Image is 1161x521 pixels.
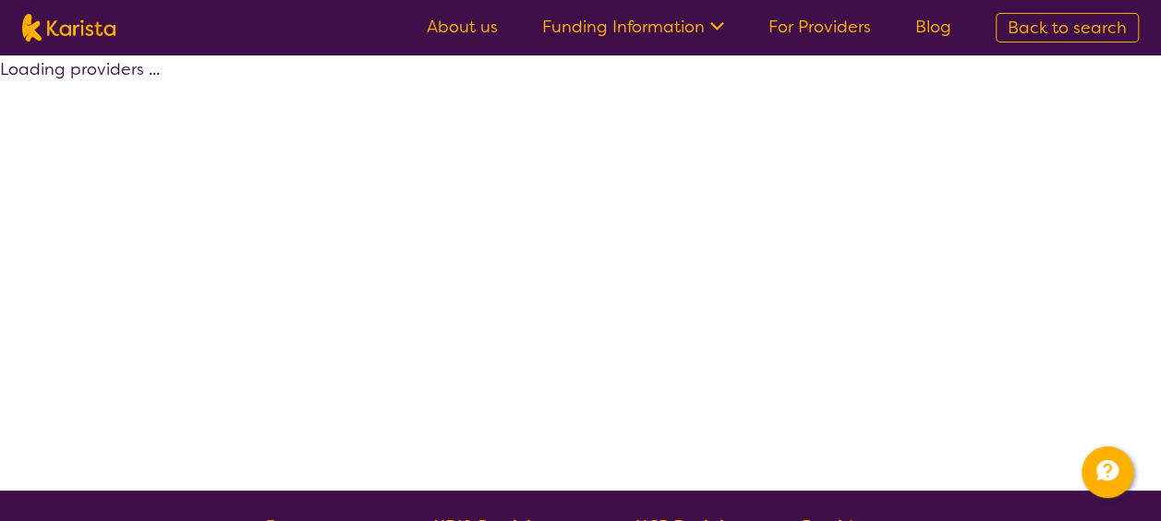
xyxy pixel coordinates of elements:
a: About us [427,16,498,38]
img: Karista logo [22,14,115,42]
a: For Providers [768,16,871,38]
button: Channel Menu [1082,446,1133,498]
a: Back to search [996,13,1139,42]
a: Blog [915,16,951,38]
a: Funding Information [542,16,724,38]
span: Back to search [1008,17,1127,39]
